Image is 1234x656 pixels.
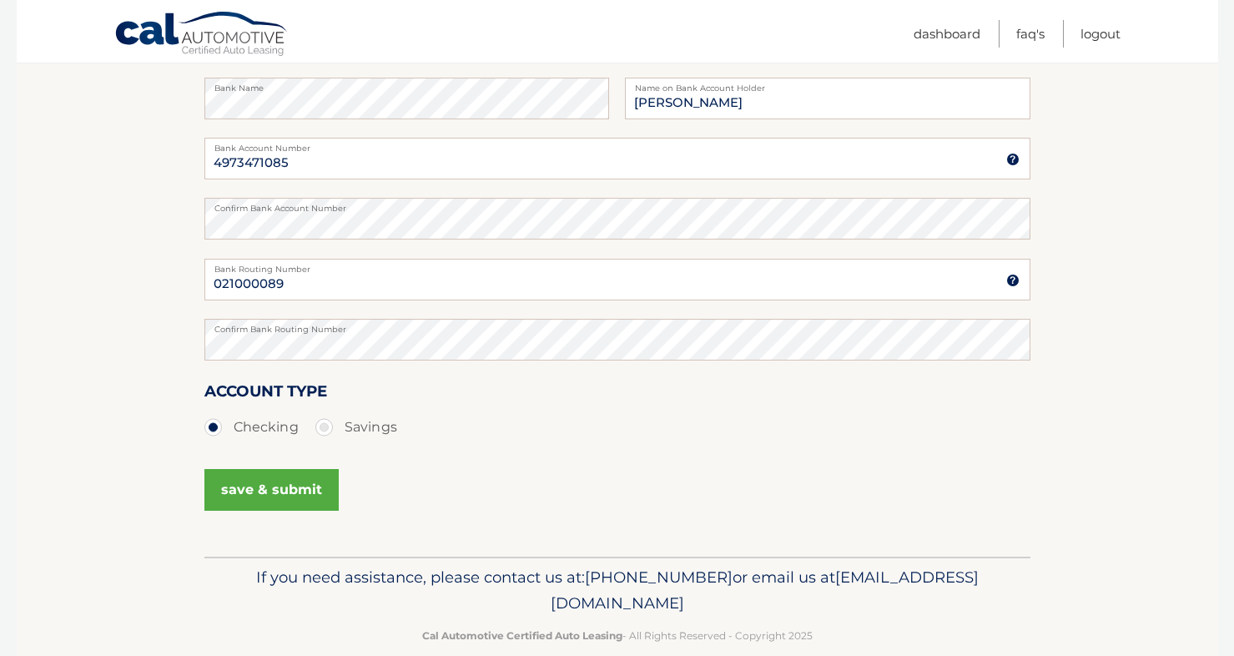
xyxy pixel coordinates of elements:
[914,20,980,48] a: Dashboard
[585,568,733,587] span: [PHONE_NUMBER]
[204,259,1030,272] label: Bank Routing Number
[204,379,327,410] label: Account Type
[114,11,290,59] a: Cal Automotive
[204,198,1030,211] label: Confirm Bank Account Number
[1080,20,1121,48] a: Logout
[1006,153,1020,166] img: tooltip.svg
[204,469,339,511] button: save & submit
[215,564,1020,618] p: If you need assistance, please contact us at: or email us at
[422,629,622,642] strong: Cal Automotive Certified Auto Leasing
[625,78,1030,91] label: Name on Bank Account Holder
[204,319,1030,332] label: Confirm Bank Routing Number
[204,259,1030,300] input: Bank Routing Number
[1016,20,1045,48] a: FAQ's
[204,411,299,444] label: Checking
[204,138,1030,179] input: Bank Account Number
[1006,274,1020,287] img: tooltip.svg
[204,138,1030,151] label: Bank Account Number
[204,78,609,91] label: Bank Name
[625,78,1030,119] input: Name on Account (Account Holder Name)
[215,627,1020,644] p: - All Rights Reserved - Copyright 2025
[315,411,397,444] label: Savings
